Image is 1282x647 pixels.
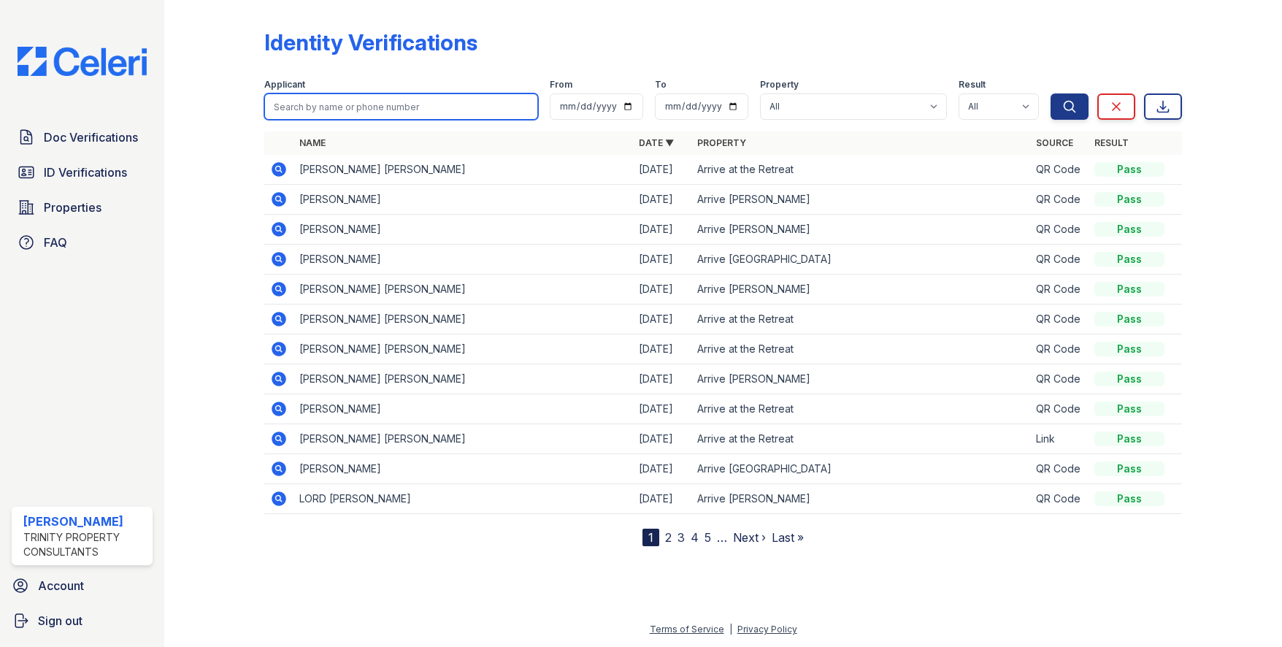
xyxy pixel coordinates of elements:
[772,530,804,545] a: Last »
[293,155,633,185] td: [PERSON_NAME] [PERSON_NAME]
[1094,162,1164,177] div: Pass
[293,275,633,305] td: [PERSON_NAME] [PERSON_NAME]
[737,624,797,635] a: Privacy Policy
[44,164,127,181] span: ID Verifications
[691,530,699,545] a: 4
[633,334,691,364] td: [DATE]
[729,624,732,635] div: |
[633,245,691,275] td: [DATE]
[1030,215,1089,245] td: QR Code
[691,364,1031,394] td: Arrive [PERSON_NAME]
[1094,432,1164,446] div: Pass
[38,612,82,629] span: Sign out
[633,305,691,334] td: [DATE]
[691,275,1031,305] td: Arrive [PERSON_NAME]
[23,530,147,559] div: Trinity Property Consultants
[1094,137,1129,148] a: Result
[705,530,711,545] a: 5
[717,529,727,546] span: …
[1094,462,1164,476] div: Pass
[1030,364,1089,394] td: QR Code
[1030,424,1089,454] td: Link
[293,334,633,364] td: [PERSON_NAME] [PERSON_NAME]
[1030,245,1089,275] td: QR Code
[44,234,67,251] span: FAQ
[1094,342,1164,356] div: Pass
[38,577,84,594] span: Account
[691,155,1031,185] td: Arrive at the Retreat
[633,215,691,245] td: [DATE]
[1094,372,1164,386] div: Pass
[760,79,799,91] label: Property
[633,275,691,305] td: [DATE]
[293,484,633,514] td: LORD [PERSON_NAME]
[633,185,691,215] td: [DATE]
[1094,282,1164,296] div: Pass
[12,158,153,187] a: ID Verifications
[691,454,1031,484] td: Arrive [GEOGRAPHIC_DATA]
[1036,137,1073,148] a: Source
[633,364,691,394] td: [DATE]
[44,129,138,146] span: Doc Verifications
[12,193,153,222] a: Properties
[691,215,1031,245] td: Arrive [PERSON_NAME]
[678,530,685,545] a: 3
[733,530,766,545] a: Next ›
[959,79,986,91] label: Result
[293,185,633,215] td: [PERSON_NAME]
[691,484,1031,514] td: Arrive [PERSON_NAME]
[12,228,153,257] a: FAQ
[650,624,724,635] a: Terms of Service
[633,424,691,454] td: [DATE]
[293,215,633,245] td: [PERSON_NAME]
[1094,402,1164,416] div: Pass
[1030,155,1089,185] td: QR Code
[691,245,1031,275] td: Arrive [GEOGRAPHIC_DATA]
[1030,454,1089,484] td: QR Code
[1094,192,1164,207] div: Pass
[293,394,633,424] td: [PERSON_NAME]
[1030,334,1089,364] td: QR Code
[23,513,147,530] div: [PERSON_NAME]
[633,394,691,424] td: [DATE]
[293,364,633,394] td: [PERSON_NAME] [PERSON_NAME]
[1030,394,1089,424] td: QR Code
[264,79,305,91] label: Applicant
[264,29,477,55] div: Identity Verifications
[550,79,572,91] label: From
[633,454,691,484] td: [DATE]
[1094,491,1164,506] div: Pass
[44,199,101,216] span: Properties
[6,47,158,76] img: CE_Logo_Blue-a8612792a0a2168367f1c8372b55b34899dd931a85d93a1a3d3e32e68fde9ad4.png
[665,530,672,545] a: 2
[12,123,153,152] a: Doc Verifications
[293,305,633,334] td: [PERSON_NAME] [PERSON_NAME]
[655,79,667,91] label: To
[691,394,1031,424] td: Arrive at the Retreat
[639,137,674,148] a: Date ▼
[1094,312,1164,326] div: Pass
[691,185,1031,215] td: Arrive [PERSON_NAME]
[1030,305,1089,334] td: QR Code
[1030,185,1089,215] td: QR Code
[642,529,659,546] div: 1
[293,424,633,454] td: [PERSON_NAME] [PERSON_NAME]
[633,155,691,185] td: [DATE]
[264,93,538,120] input: Search by name or phone number
[691,424,1031,454] td: Arrive at the Retreat
[6,606,158,635] a: Sign out
[293,454,633,484] td: [PERSON_NAME]
[1094,222,1164,237] div: Pass
[691,334,1031,364] td: Arrive at the Retreat
[633,484,691,514] td: [DATE]
[1030,484,1089,514] td: QR Code
[691,305,1031,334] td: Arrive at the Retreat
[697,137,746,148] a: Property
[6,571,158,600] a: Account
[1094,252,1164,267] div: Pass
[293,245,633,275] td: [PERSON_NAME]
[1030,275,1089,305] td: QR Code
[299,137,326,148] a: Name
